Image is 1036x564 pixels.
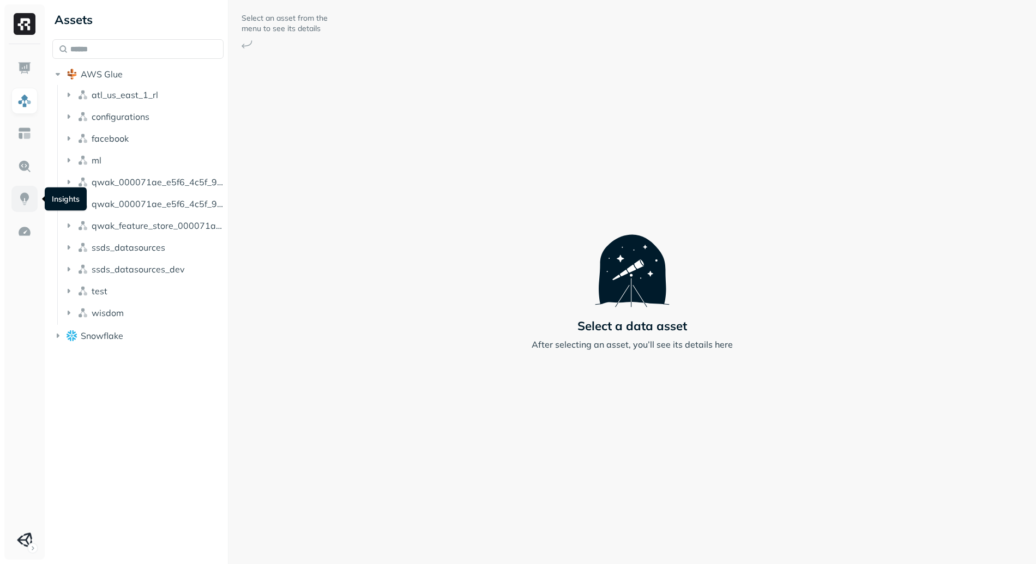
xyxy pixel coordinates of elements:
span: qwak_000071ae_e5f6_4c5f_97ab_2b533d00d294_analytics_data [92,177,224,187]
img: namespace [77,177,88,187]
span: qwak_000071ae_e5f6_4c5f_97ab_2b533d00d294_analytics_data_view [92,198,224,209]
button: ssds_datasources_dev [63,260,224,278]
img: namespace [77,220,88,231]
span: wisdom [92,307,124,318]
button: atl_us_east_1_rl [63,86,224,104]
img: Insights [17,192,32,206]
button: configurations [63,108,224,125]
img: namespace [77,242,88,253]
p: Select an asset from the menu to see its details [242,13,329,34]
button: qwak_000071ae_e5f6_4c5f_97ab_2b533d00d294_analytics_data [63,173,224,191]
img: namespace [77,264,88,275]
img: Ryft [14,13,35,35]
span: test [92,286,107,296]
img: Query Explorer [17,159,32,173]
img: namespace [77,133,88,144]
button: wisdom [63,304,224,322]
div: Insights [45,187,87,211]
button: Snowflake [52,327,224,344]
button: qwak_000071ae_e5f6_4c5f_97ab_2b533d00d294_analytics_data_view [63,195,224,213]
button: facebook [63,130,224,147]
span: facebook [92,133,129,144]
img: namespace [77,286,88,296]
img: namespace [77,89,88,100]
span: ml [92,155,101,166]
img: Unity [17,532,32,548]
span: configurations [92,111,149,122]
p: After selecting an asset, you’ll see its details here [532,338,733,351]
img: Telescope [595,213,670,307]
button: qwak_feature_store_000071ae_e5f6_4c5f_97ab_2b533d00d294 [63,217,224,234]
img: root [67,330,77,341]
img: root [67,69,77,80]
img: namespace [77,155,88,166]
img: Optimization [17,225,32,239]
img: Assets [17,94,32,108]
img: Arrow [242,40,252,48]
span: ssds_datasources [92,242,165,253]
button: ml [63,151,224,169]
button: ssds_datasources [63,239,224,256]
span: atl_us_east_1_rl [92,89,158,100]
span: ssds_datasources_dev [92,264,185,275]
span: Snowflake [81,330,123,341]
span: qwak_feature_store_000071ae_e5f6_4c5f_97ab_2b533d00d294 [92,220,224,231]
img: namespace [77,307,88,318]
img: Dashboard [17,61,32,75]
button: AWS Glue [52,65,224,83]
p: Select a data asset [577,318,687,333]
img: namespace [77,111,88,122]
button: test [63,282,224,300]
span: AWS Glue [81,69,123,80]
img: Asset Explorer [17,126,32,141]
div: Assets [52,11,224,28]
